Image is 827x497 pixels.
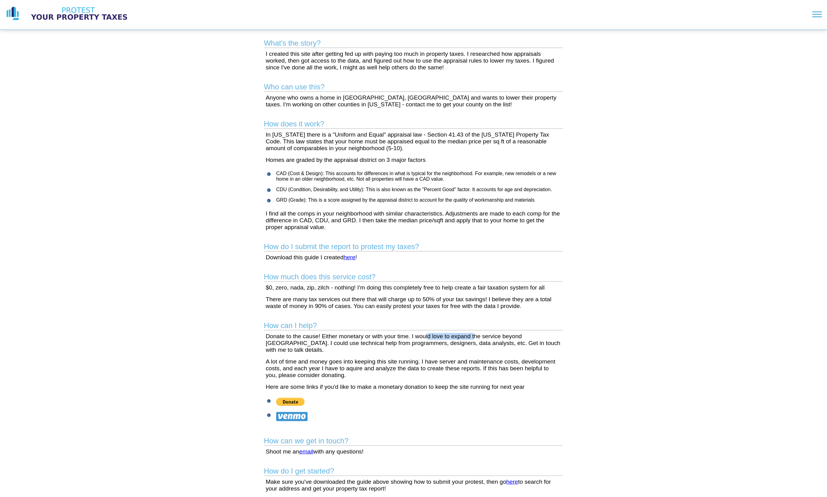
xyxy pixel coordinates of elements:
li: CAD (Cost & Design): This accounts for differences in what is typical for the neighborhood. For e... [276,171,566,182]
p: I find all the comps in your neighborhood with similar characteristics. Adjustments are made to e... [266,210,561,231]
p: Shoot me an with any questions! [266,448,561,455]
img: Donate with Venmo [276,412,308,421]
a: email [299,448,313,455]
a: logo logo text [5,6,133,21]
h2: How can we get in touch? [264,437,563,446]
p: I created this site after getting fed up with paying too much in property taxes. I researched how... [266,51,561,71]
li: CDU (Condition, Desirability, and Utility): This is also known as the "Percent Good" factor. It a... [276,187,566,192]
h2: What's the story? [264,39,563,48]
p: Here are some links if you'd like to make a monetary donation to keep the site running for next year [266,384,561,390]
h2: How can I help? [264,321,563,331]
p: Anyone who owns a home in [GEOGRAPHIC_DATA], [GEOGRAPHIC_DATA] and wants to lower their property ... [266,94,561,108]
img: PayPal - The safer, easier way to pay online! [276,398,305,406]
a: here [506,479,518,485]
p: Homes are graded by the appraisal district on 3 major factors [266,157,561,163]
p: There are many tax services out there that will charge up to 50% of your tax savings! I believe t... [266,296,561,310]
p: $0, zero, nada, zip, zilch - nothing! I'm doing this completely free to help create a fair taxati... [266,284,561,291]
img: logo [5,6,20,21]
p: Make sure you've downloaded the guide above showing how to submit your protest, then go to search... [266,479,561,492]
p: A lot of time and money goes into keeping this site running. I have server and maintenance costs,... [266,358,561,379]
h2: Who can use this? [264,83,563,92]
h2: How do I get started? [264,467,563,476]
h2: How does it work? [264,120,563,129]
h2: How much does this service cost? [264,273,563,282]
p: Download this guide I created ! [266,254,561,261]
a: here [344,254,355,261]
img: logo text [25,6,133,21]
p: In [US_STATE] there is a "Uniform and Equal" appraisal law - Section 41.43 of the [US_STATE] Prop... [266,131,561,152]
h2: How do I submit the report to protest my taxes? [264,242,563,252]
li: GRD (Grade): This is a score assigned by the appraisal district to account for the quality of wor... [276,197,566,203]
p: Donate to the cause! Either monetary or with your time. I would love to expand the service beyond... [266,333,561,353]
